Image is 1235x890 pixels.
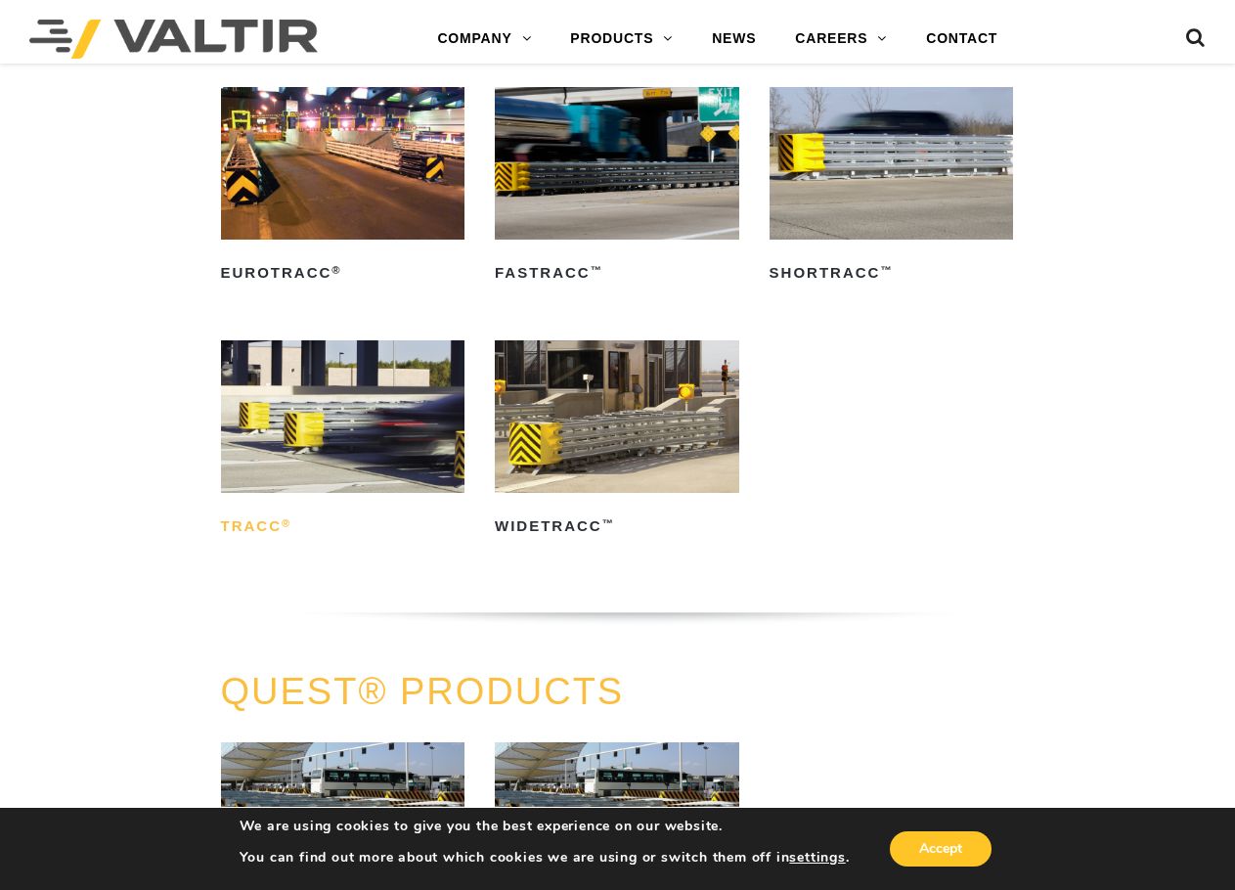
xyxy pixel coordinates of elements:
[418,20,551,59] a: COMPANY
[770,257,1014,289] h2: ShorTRACC
[495,340,739,542] a: WideTRACC™
[240,818,850,835] p: We are using cookies to give you the best experience on our website.
[770,87,1014,289] a: ShorTRACC™
[775,20,906,59] a: CAREERS
[221,511,465,542] h2: TRACC
[602,517,615,529] sup: ™
[789,849,845,867] button: settings
[331,264,341,276] sup: ®
[880,264,893,276] sup: ™
[495,257,739,289] h2: FasTRACC
[282,517,291,529] sup: ®
[890,831,992,867] button: Accept
[692,20,775,59] a: NEWS
[495,511,739,542] h2: WideTRACC
[29,20,318,59] img: Valtir
[221,257,465,289] h2: EuroTRACC
[551,20,692,59] a: PRODUCTS
[906,20,1017,59] a: CONTACT
[591,264,603,276] sup: ™
[221,671,625,712] a: QUEST® PRODUCTS
[221,87,465,289] a: EuroTRACC®
[221,340,465,542] a: TRACC®
[495,87,739,289] a: FasTRACC™
[240,849,850,867] p: You can find out more about which cookies we are using or switch them off in .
